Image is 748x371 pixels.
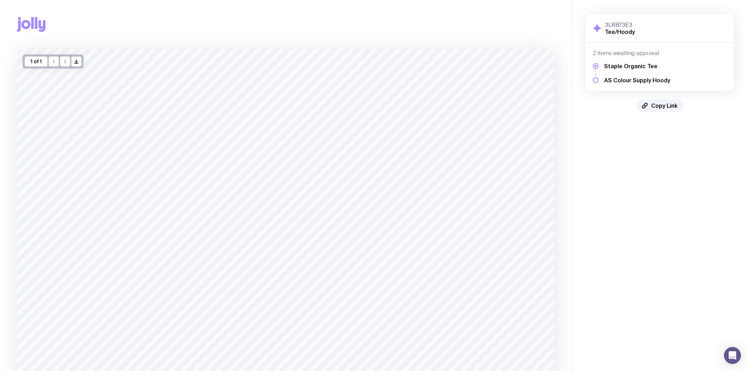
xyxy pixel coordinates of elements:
h4: 2 items awaiting approval [593,50,727,57]
span: Copy Link [651,102,678,109]
h2: Tee/Hoody [605,28,635,35]
button: />/> [71,57,81,66]
div: Open Intercom Messenger [724,347,741,364]
h3: 3LRB73E3 [605,21,635,28]
g: /> /> [75,60,78,64]
h5: Staple Organic Tee [604,63,670,70]
div: 1 of 1 [25,57,47,66]
h5: AS Colour Supply Hoody [604,77,670,84]
button: Copy Link [636,99,683,112]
